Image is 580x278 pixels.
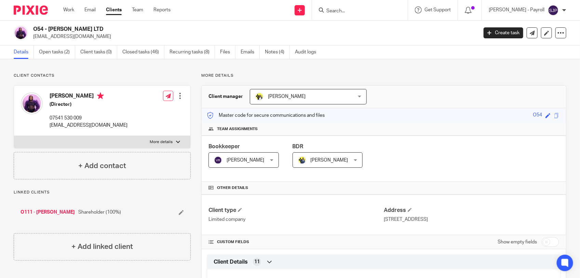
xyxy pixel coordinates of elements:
a: Recurring tasks (8) [170,46,215,59]
p: Linked clients [14,190,191,195]
a: Clients [106,7,122,13]
span: BDR [293,144,304,149]
a: Notes (4) [265,46,290,59]
span: Other details [217,185,248,191]
h4: CUSTOM FIELDS [208,239,384,245]
a: O111 - [PERSON_NAME] [21,209,75,216]
a: Emails [241,46,260,59]
p: More details [201,73,566,78]
h4: [PERSON_NAME] [50,92,127,101]
i: Primary [97,92,104,99]
img: svg%3E [214,156,222,164]
img: joyce%20(1).jpg [21,92,43,114]
span: 11 [254,258,260,265]
img: Pixie [14,5,48,15]
span: Bookkeeper [208,144,240,149]
h5: (Director) [50,101,127,108]
p: [PERSON_NAME] - Payroll [489,7,544,13]
a: Open tasks (2) [39,46,75,59]
input: Search [326,8,387,14]
p: 07541 530 009 [50,115,127,122]
span: Get Support [424,8,451,12]
a: Client tasks (0) [80,46,117,59]
p: [EMAIL_ADDRESS][DOMAIN_NAME] [33,33,473,40]
span: [PERSON_NAME] [227,158,264,163]
a: Details [14,46,34,59]
h4: Address [384,207,559,214]
p: Master code for secure communications and files [207,112,325,119]
h3: Client manager [208,93,243,100]
p: Client contacts [14,73,191,78]
label: Show empty fields [498,239,537,245]
h4: Client type [208,207,384,214]
span: [PERSON_NAME] [311,158,348,163]
a: Email [84,7,96,13]
a: Team [132,7,143,13]
img: Dennis-Starbridge.jpg [298,156,306,164]
span: Shareholder (100%) [78,209,121,216]
h2: O54 - [PERSON_NAME] LTD [33,26,385,33]
a: Work [63,7,74,13]
p: [EMAIL_ADDRESS][DOMAIN_NAME] [50,122,127,129]
img: joyce%20(1).jpg [14,26,28,40]
p: More details [150,139,173,145]
div: O54 [533,112,542,119]
span: Client Details [214,258,248,266]
a: Create task [484,27,523,38]
p: [STREET_ADDRESS] [384,216,559,223]
img: svg%3E [548,5,559,16]
h4: + Add linked client [71,241,133,252]
a: Reports [153,7,171,13]
a: Closed tasks (46) [122,46,164,59]
p: Limited company [208,216,384,223]
h4: + Add contact [78,161,126,171]
span: Team assignments [217,126,258,132]
img: Carine-Starbridge.jpg [255,92,264,101]
a: Audit logs [295,46,321,59]
span: [PERSON_NAME] [268,94,306,99]
a: Files [220,46,235,59]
